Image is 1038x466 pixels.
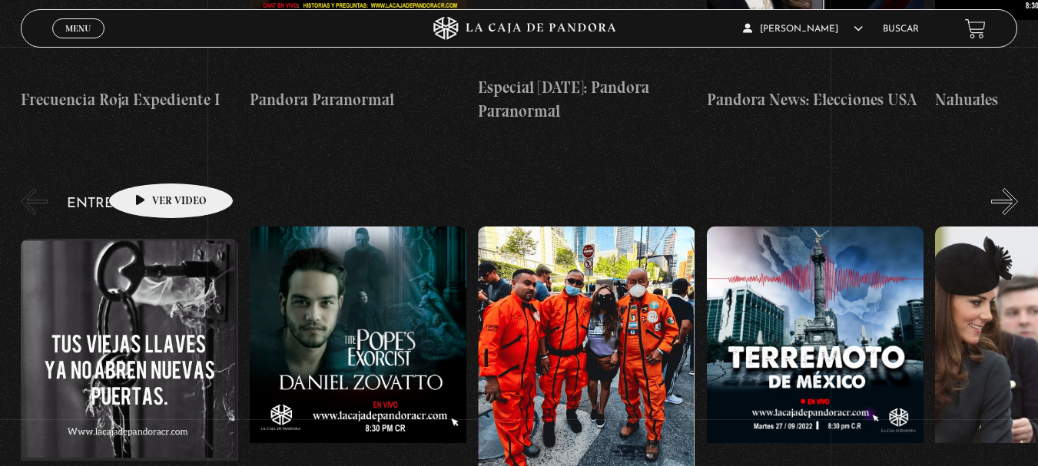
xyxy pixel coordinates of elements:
[250,88,467,112] h4: Pandora Paranormal
[883,25,919,34] a: Buscar
[21,188,48,215] button: Previous
[67,197,177,211] h3: Entrevistas
[478,75,695,124] h4: Especial [DATE]: Pandora Paranormal
[65,24,91,33] span: Menu
[991,188,1018,215] button: Next
[965,18,986,39] a: View your shopping cart
[60,37,96,48] span: Cerrar
[21,88,238,112] h4: Frecuencia Roja Expediente I
[707,88,924,112] h4: Pandora News: Elecciones USA
[743,25,863,34] span: [PERSON_NAME]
